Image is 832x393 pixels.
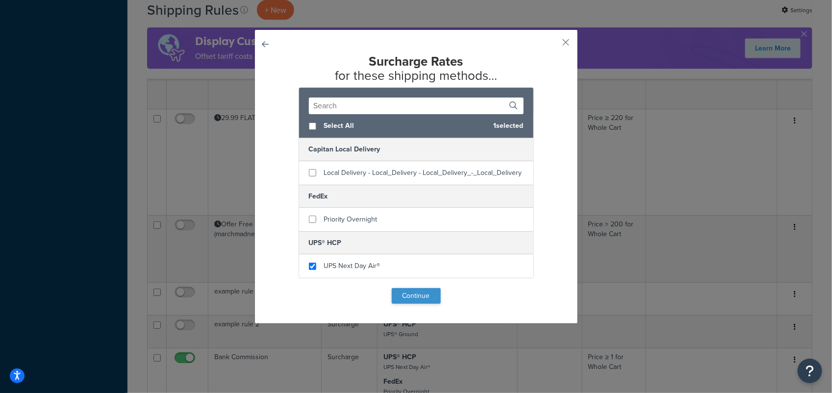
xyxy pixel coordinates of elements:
[369,52,463,71] strong: Surcharge Rates
[392,288,441,304] button: Continue
[299,185,533,208] h5: FedEx
[798,359,822,383] button: Open Resource Center
[279,54,553,82] h2: for these shipping methods...
[324,119,486,133] span: Select All
[324,214,378,224] span: Priority Overnight
[299,231,533,254] h5: UPS® HCP
[299,138,533,161] h5: Capitan Local Delivery
[309,98,524,114] input: Search
[324,168,522,178] span: Local Delivery - Local_Delivery - Local_Delivery_-_Local_Delivery
[324,261,380,271] span: UPS Next Day Air®
[299,114,533,138] div: 1 selected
